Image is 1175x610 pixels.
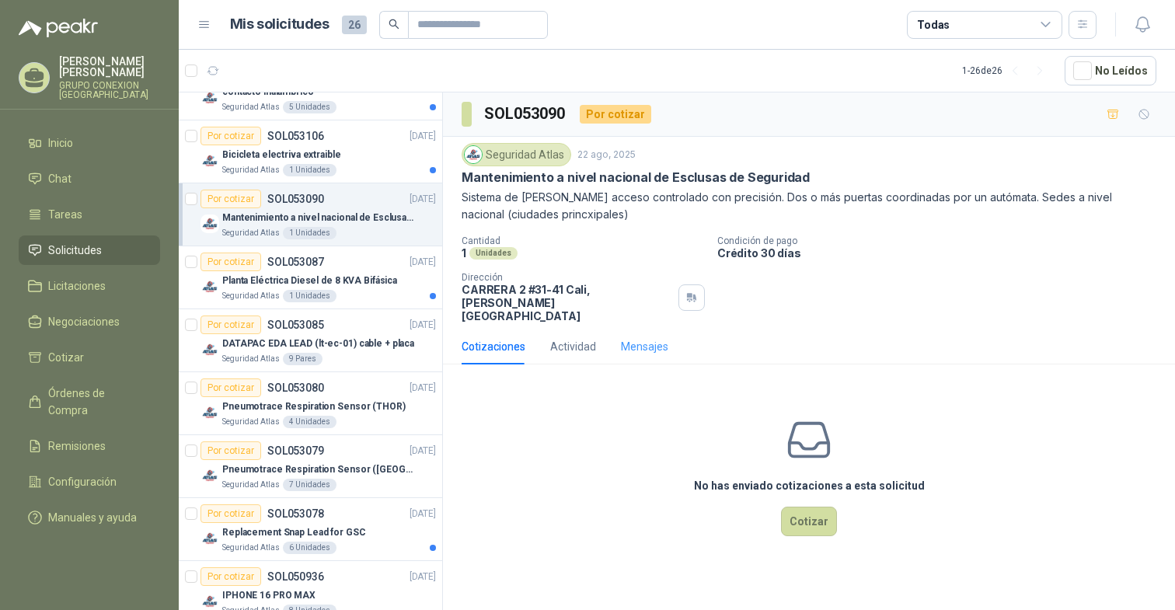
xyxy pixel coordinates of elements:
[48,509,137,526] span: Manuales y ayuda
[200,315,261,334] div: Por cotizar
[19,343,160,372] a: Cotizar
[48,134,73,152] span: Inicio
[342,16,367,34] span: 26
[577,148,636,162] p: 22 ago, 2025
[222,290,280,302] p: Seguridad Atlas
[462,189,1156,223] p: Sistema de [PERSON_NAME] acceso controlado con precisión. Dos o más puertas coordinadas por un au...
[462,272,672,283] p: Dirección
[962,58,1052,83] div: 1 - 26 de 26
[19,19,98,37] img: Logo peakr
[410,381,436,396] p: [DATE]
[283,479,336,491] div: 7 Unidades
[59,81,160,99] p: GRUPO CONEXION [GEOGRAPHIC_DATA]
[917,16,950,33] div: Todas
[48,437,106,455] span: Remisiones
[1065,56,1156,85] button: No Leídos
[621,338,668,355] div: Mensajes
[222,101,280,113] p: Seguridad Atlas
[179,120,442,183] a: Por cotizarSOL053106[DATE] Company LogoBicicleta electriva extraibleSeguridad Atlas1 Unidades
[222,211,416,225] p: Mantenimiento a nivel nacional de Esclusas de Seguridad
[19,235,160,265] a: Solicitudes
[222,542,280,554] p: Seguridad Atlas
[200,567,261,586] div: Por cotizar
[19,271,160,301] a: Licitaciones
[580,105,651,124] div: Por cotizar
[222,588,316,603] p: IPHONE 16 PRO MAX
[283,542,336,554] div: 6 Unidades
[222,336,414,351] p: DATAPAC EDA LEAD (lt-ec-01) cable + placa
[19,128,160,158] a: Inicio
[179,435,442,498] a: Por cotizarSOL053079[DATE] Company LogoPneumotrace Respiration Sensor ([GEOGRAPHIC_DATA])Segurida...
[410,129,436,144] p: [DATE]
[200,214,219,233] img: Company Logo
[283,164,336,176] div: 1 Unidades
[222,416,280,428] p: Seguridad Atlas
[410,444,436,458] p: [DATE]
[267,131,324,141] p: SOL053106
[267,382,324,393] p: SOL053080
[410,570,436,584] p: [DATE]
[19,431,160,461] a: Remisiones
[200,378,261,397] div: Por cotizar
[462,143,571,166] div: Seguridad Atlas
[59,56,160,78] p: [PERSON_NAME] [PERSON_NAME]
[410,192,436,207] p: [DATE]
[283,353,323,365] div: 9 Pares
[19,503,160,532] a: Manuales y ayuda
[550,338,596,355] div: Actividad
[462,235,705,246] p: Cantidad
[48,313,120,330] span: Negociaciones
[410,507,436,521] p: [DATE]
[465,146,482,163] img: Company Logo
[200,466,219,485] img: Company Logo
[410,318,436,333] p: [DATE]
[389,19,399,30] span: search
[469,247,518,260] div: Unidades
[222,274,397,288] p: Planta Eléctrica Diesel de 8 KVA Bifásica
[484,102,567,126] h3: SOL053090
[462,338,525,355] div: Cotizaciones
[179,246,442,309] a: Por cotizarSOL053087[DATE] Company LogoPlanta Eléctrica Diesel de 8 KVA BifásicaSeguridad Atlas1 ...
[222,462,416,477] p: Pneumotrace Respiration Sensor ([GEOGRAPHIC_DATA])
[48,242,102,259] span: Solicitudes
[717,235,1169,246] p: Condición de pago
[48,473,117,490] span: Configuración
[283,227,336,239] div: 1 Unidades
[200,441,261,460] div: Por cotizar
[267,319,324,330] p: SOL053085
[200,152,219,170] img: Company Logo
[283,101,336,113] div: 5 Unidades
[267,445,324,456] p: SOL053079
[19,164,160,193] a: Chat
[462,283,672,322] p: CARRERA 2 #31-41 Cali , [PERSON_NAME][GEOGRAPHIC_DATA]
[48,385,145,419] span: Órdenes de Compra
[19,378,160,425] a: Órdenes de Compra
[48,206,82,223] span: Tareas
[222,525,366,540] p: Replacement Snap Lead for GSC
[222,227,280,239] p: Seguridad Atlas
[19,307,160,336] a: Negociaciones
[781,507,837,536] button: Cotizar
[222,164,280,176] p: Seguridad Atlas
[200,504,261,523] div: Por cotizar
[267,193,324,204] p: SOL053090
[694,477,925,494] h3: No has enviado cotizaciones a esta solicitud
[267,256,324,267] p: SOL053087
[19,200,160,229] a: Tareas
[200,190,261,208] div: Por cotizar
[179,309,442,372] a: Por cotizarSOL053085[DATE] Company LogoDATAPAC EDA LEAD (lt-ec-01) cable + placaSeguridad Atlas9 ...
[283,290,336,302] div: 1 Unidades
[222,353,280,365] p: Seguridad Atlas
[222,399,406,414] p: Pneumotrace Respiration Sensor (THOR)
[179,183,442,246] a: Por cotizarSOL053090[DATE] Company LogoMantenimiento a nivel nacional de Esclusas de SeguridadSeg...
[230,13,329,36] h1: Mis solicitudes
[717,246,1169,260] p: Crédito 30 días
[222,148,341,162] p: Bicicleta electriva extraible
[222,479,280,491] p: Seguridad Atlas
[283,416,336,428] div: 4 Unidades
[267,571,324,582] p: SOL050936
[410,255,436,270] p: [DATE]
[200,340,219,359] img: Company Logo
[179,372,442,435] a: Por cotizarSOL053080[DATE] Company LogoPneumotrace Respiration Sensor (THOR)Seguridad Atlas4 Unid...
[462,246,466,260] p: 1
